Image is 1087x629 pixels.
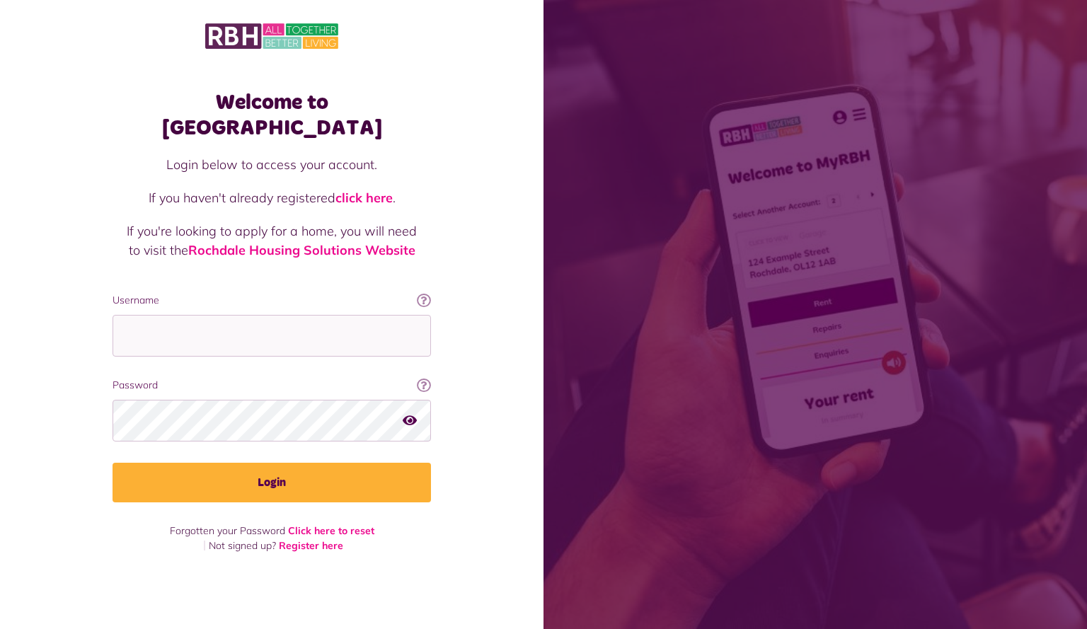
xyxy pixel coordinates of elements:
span: Forgotten your Password [170,524,285,537]
span: Not signed up? [209,539,276,552]
a: Rochdale Housing Solutions Website [188,242,415,258]
p: Login below to access your account. [127,155,417,174]
h1: Welcome to [GEOGRAPHIC_DATA] [113,90,431,141]
a: click here [335,190,393,206]
p: If you're looking to apply for a home, you will need to visit the [127,221,417,260]
p: If you haven't already registered . [127,188,417,207]
label: Password [113,378,431,393]
img: MyRBH [205,21,338,51]
a: Register here [279,539,343,552]
label: Username [113,293,431,308]
a: Click here to reset [288,524,374,537]
button: Login [113,463,431,502]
